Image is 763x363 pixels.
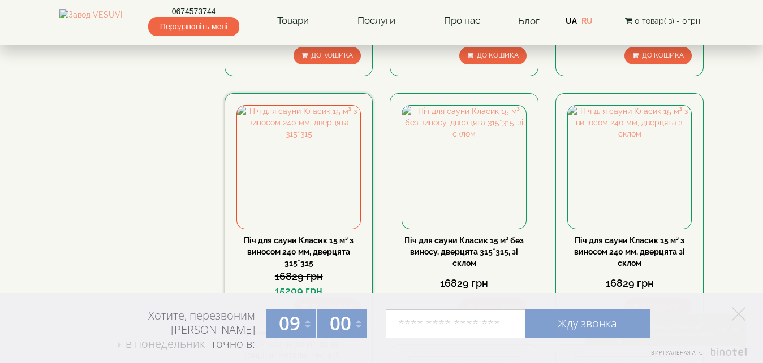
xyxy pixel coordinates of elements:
[402,276,526,291] div: 16829 грн
[642,51,684,59] span: До кошика
[459,47,527,64] button: До кошика
[402,106,525,229] img: Піч для сауни Класик 15 м³ без виносу, дверцята 315*315, зі склом
[644,348,749,363] a: Виртуальная АТС
[346,8,407,34] a: Послуги
[404,236,524,268] a: Піч для сауни Класик 15 м³ без виносу, дверцята 315*315, зі склом
[433,8,492,34] a: Про нас
[266,8,320,34] a: Товари
[236,283,361,298] div: 15209 грн
[294,47,361,64] button: До кошика
[236,269,361,284] div: 16829 грн
[567,276,692,291] div: 16829 грн
[477,51,519,59] span: До кошика
[581,16,593,25] a: RU
[126,336,205,351] span: в понедельник
[574,236,685,268] a: Піч для сауни Класик 15 м³ з виносом 240 мм, дверцята зі склом
[279,310,300,336] span: 09
[148,17,239,36] span: Передзвоніть мені
[622,15,704,27] button: 0 товар(ів) - 0грн
[105,308,255,352] div: Хотите, перезвоним [PERSON_NAME] точно в:
[568,106,691,229] img: Піч для сауни Класик 15 м³ з виносом 240 мм, дверцята зі склом
[651,349,703,356] span: Виртуальная АТС
[244,236,354,268] a: Піч для сауни Класик 15 м³ з виносом 240 мм, дверцята 315*315
[566,16,577,25] a: UA
[624,47,692,64] button: До кошика
[59,9,122,33] img: Завод VESUVI
[311,51,353,59] span: До кошика
[237,106,360,229] img: Піч для сауни Класик 15 м³ з виносом 240 мм, дверцята 315*315
[330,310,351,336] span: 00
[148,6,239,17] a: 0674573744
[635,16,700,25] span: 0 товар(ів) - 0грн
[525,309,650,338] a: Жду звонка
[518,15,540,27] a: Блог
